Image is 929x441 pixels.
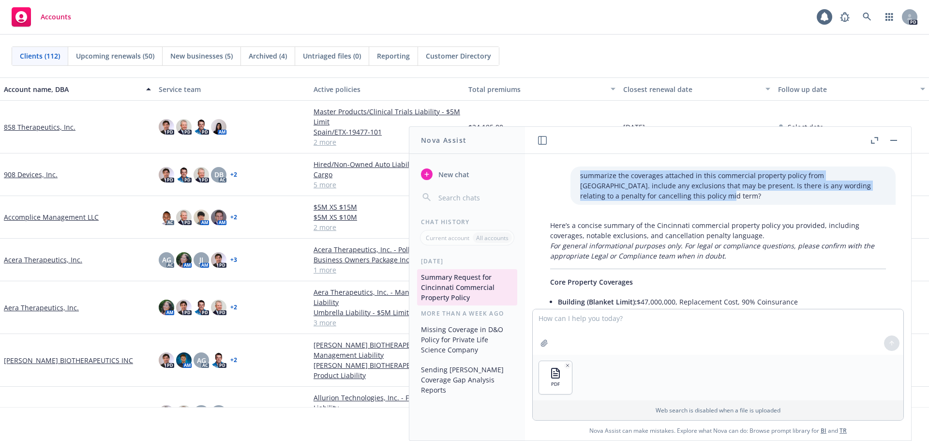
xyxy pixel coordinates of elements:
a: Switch app [880,7,899,27]
span: DB [214,169,224,180]
a: 5 more [314,180,461,190]
a: 858 Therapeutics, Inc. [4,122,75,132]
img: photo [194,167,209,182]
p: Current account [426,234,469,242]
span: Core Property Coverages [550,277,633,287]
div: Active policies [314,84,461,94]
span: Clients (112) [20,51,60,61]
a: Allurion Technologies, Inc. - Fiduciary Liability [314,393,461,413]
a: Search [857,7,877,27]
li: $47,000,000, Replacement Cost, 90% Coinsurance [558,295,886,309]
img: photo [176,352,192,368]
input: Search chats [436,191,513,204]
span: $24,195.00 [468,122,503,132]
a: 1 more [314,265,461,275]
span: Untriaged files (0) [303,51,361,61]
a: $5M XS $15M [314,202,461,212]
a: Aera Therapeutics, Inc. [4,303,79,313]
a: Acera Therapeutics, Inc. [4,255,82,265]
a: + 3 [230,257,237,263]
span: [DATE] [623,122,645,132]
img: photo [176,252,192,268]
a: Hired/Non-Owned Auto Liability [314,159,461,169]
span: Archived (4) [249,51,287,61]
button: Active policies [310,77,464,101]
a: Spain/ETX-19477-101 [314,127,461,137]
a: Master Products/Clinical Trials Liability - $5M Limit [314,106,461,127]
img: photo [211,252,226,268]
span: AG [197,355,206,365]
a: + 2 [230,357,237,363]
img: photo [159,352,174,368]
img: photo [176,167,192,182]
a: Accomplice Management LLC [4,212,99,222]
a: 908 Devices, Inc. [4,169,58,180]
a: TR [839,426,847,435]
div: Account name, DBA [4,84,140,94]
a: Report a Bug [835,7,854,27]
a: 3 more [314,318,461,328]
img: photo [211,119,226,135]
a: 2 more [314,137,461,147]
a: [PERSON_NAME] BIOTHERAPEUTICS INC - Management Liability [314,340,461,360]
a: Umbrella Liability - $5M Limit [314,307,461,318]
img: photo [159,167,174,182]
a: Business Owners Package Incl $4M Umb [314,255,461,265]
div: More than a week ago [409,309,525,318]
a: Cargo [314,169,461,180]
img: photo [176,405,192,421]
div: Total premiums [468,84,605,94]
div: [DATE] [409,257,525,265]
img: photo [159,405,174,421]
p: All accounts [476,234,509,242]
img: photo [194,119,209,135]
span: Accounts [41,13,71,21]
a: Acera Therapeutics, Inc. - Pollution [314,244,461,255]
p: summarize the coverages attached in this commercial property policy from [GEOGRAPHIC_DATA]. inclu... [580,170,886,201]
img: photo [194,210,209,225]
span: New chat [436,169,469,180]
p: Here’s a concise summary of the Cincinnati commercial property policy you provided, including cov... [550,220,886,261]
a: + 2 [230,214,237,220]
button: Summary Request for Cincinnati Commercial Property Policy [417,269,517,305]
img: photo [176,300,192,315]
span: Upcoming renewals (50) [76,51,154,61]
img: photo [159,210,174,225]
span: JJ [199,255,203,265]
a: Accounts [8,3,75,30]
button: Service team [155,77,310,101]
button: Closest renewal date [619,77,774,101]
button: Missing Coverage in D&O Policy for Private Life Science Company [417,321,517,358]
a: 2 more [314,222,461,232]
span: Customer Directory [426,51,491,61]
span: Nova Assist can make mistakes. Explore what Nova can do: Browse prompt library for and [529,421,907,441]
div: Service team [159,84,306,94]
a: Aera Therapeutics, Inc. - Management Liability [314,287,461,307]
p: Web search is disabled when a file is uploaded [539,406,898,414]
img: photo [159,119,174,135]
a: + 2 [230,304,237,310]
img: photo [211,210,226,225]
div: Closest renewal date [623,84,760,94]
div: Follow up date [778,84,914,94]
a: + 2 [230,172,237,178]
img: photo [211,352,226,368]
div: Chat History [409,218,525,226]
img: photo [159,300,174,315]
button: New chat [417,166,517,183]
button: Sending [PERSON_NAME] Coverage Gap Analysis Reports [417,362,517,398]
button: PDF [539,361,572,394]
span: Building (Blanket Limit): [558,297,637,306]
a: [PERSON_NAME] BIOTHERAPEUTICS INC - Product Liability [314,360,461,380]
span: Select date [788,122,824,132]
span: Reporting [377,51,410,61]
img: photo [211,300,226,315]
img: photo [194,300,209,315]
button: Follow up date [774,77,929,101]
a: BI [821,426,826,435]
img: photo [176,119,192,135]
span: PDF [551,381,560,387]
img: photo [176,210,192,225]
em: For general informational purposes only. For legal or compliance questions, please confirm with t... [550,241,874,260]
